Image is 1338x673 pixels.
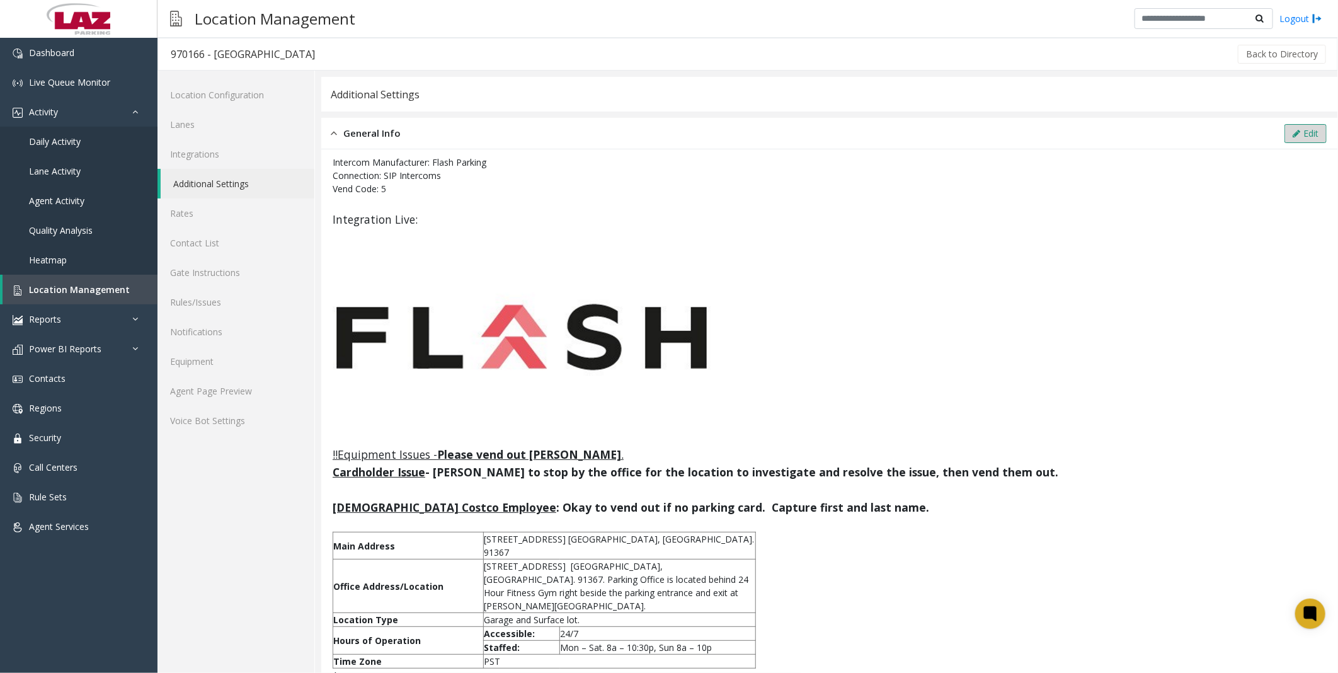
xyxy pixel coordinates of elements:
[437,447,624,462] u: .
[29,254,67,266] span: Heatmap
[29,491,67,503] span: Rule Sets
[157,258,314,287] a: Gate Instructions
[29,432,61,444] span: Security
[29,47,74,59] span: Dashboard
[1312,12,1322,25] img: logout
[3,275,157,304] a: Location Management
[13,522,23,532] img: 'icon'
[171,46,315,62] div: 970166 - [GEOGRAPHIC_DATA]
[29,195,84,207] span: Agent Activity
[333,655,382,667] b: Time Zone
[29,402,62,414] span: Regions
[1279,12,1322,25] a: Logout
[333,580,443,592] b: Office Address/Location
[29,76,110,88] span: Live Queue Monitor
[157,287,314,317] a: Rules/Issues
[1284,124,1327,143] button: Edit
[157,228,314,258] a: Contact List
[484,655,500,667] span: PST
[516,614,580,626] span: and Surface lot.
[343,126,401,141] span: General Info
[29,165,81,177] span: Lane Activity
[157,80,314,110] a: Location Configuration
[13,374,23,384] img: 'icon'
[29,461,77,473] span: Call Centers
[13,463,23,473] img: 'icon'
[331,86,420,103] div: Additional Settings
[29,135,81,147] span: Daily Activity
[29,313,61,325] span: Reports
[13,345,23,355] img: 'icon'
[437,447,621,462] b: Please vend out [PERSON_NAME]
[333,231,711,444] img: 6b2d2115a30748e9a80a9f0c39fe9aff.jpg
[333,500,556,515] u: [DEMOGRAPHIC_DATA] Costco Employee
[333,540,395,552] b: Main Address
[333,464,425,480] u: Cardholder Issue
[170,3,182,34] img: pageIcon
[157,406,314,435] a: Voice Bot Settings
[13,404,23,414] img: 'icon'
[13,108,23,118] img: 'icon'
[29,106,58,118] span: Activity
[333,464,1058,480] b: - [PERSON_NAME] to stop by the office for the location to investigate and resolve the issue, then...
[560,641,712,653] span: Mon – Sat. 8a – 10:30p, Sun 8a – 10p
[484,628,535,640] span: Accessible:
[484,641,520,653] span: Staffed:
[157,376,314,406] a: Agent Page Preview
[338,447,437,462] u: Equipment Issues -
[157,347,314,376] a: Equipment
[157,139,314,169] a: Integrations
[13,315,23,325] img: 'icon'
[333,635,421,647] b: Hours of Operation
[13,78,23,88] img: 'icon'
[484,533,754,558] span: [STREET_ADDRESS] [GEOGRAPHIC_DATA], [GEOGRAPHIC_DATA]. 91367
[29,343,101,355] span: Power BI Reports
[333,212,418,227] span: Integration Live:
[188,3,362,34] h3: Location Management
[29,372,66,384] span: Contacts
[484,560,748,612] span: [STREET_ADDRESS] [GEOGRAPHIC_DATA], [GEOGRAPHIC_DATA]. 91367. Parking Office is located behind 24...
[13,434,23,444] img: 'icon'
[29,521,89,532] span: Agent Services
[333,169,1327,182] p: Connection: SIP Intercoms
[333,156,1327,169] p: Intercom Manufacturer: Flash Parking
[161,169,314,198] a: Additional Settings
[331,126,337,141] img: opened
[13,285,23,296] img: 'icon'
[157,198,314,228] a: Rates
[29,224,93,236] span: Quality Analysis
[333,614,398,626] b: Location Type
[333,500,929,515] b: : Okay to vend out if no parking card. Capture first and last name.
[157,317,314,347] a: Notifications
[560,628,578,640] span: 24/7
[29,284,130,296] span: Location Management
[333,447,338,462] u: !!
[333,182,1327,195] p: Vend Code: 5
[13,49,23,59] img: 'icon'
[157,110,314,139] a: Lanes
[484,614,513,626] span: Garage
[1238,45,1326,64] button: Back to Directory
[13,493,23,503] img: 'icon'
